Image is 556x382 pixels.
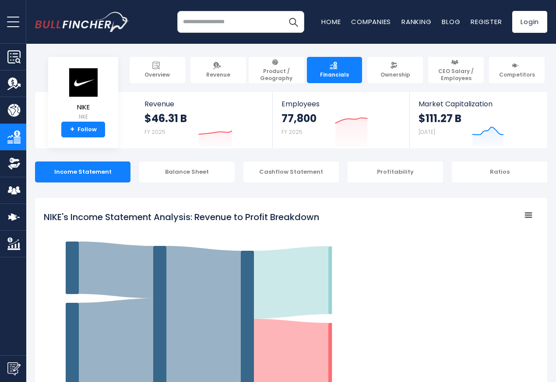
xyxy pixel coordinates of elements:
[68,104,99,111] span: NIKE
[419,128,435,136] small: [DATE]
[7,157,21,170] img: Ownership
[499,71,535,78] span: Competitors
[367,57,423,83] a: Ownership
[243,161,339,182] div: Cashflow Statement
[35,12,129,32] img: bullfincher logo
[432,68,480,81] span: CEO Salary / Employees
[190,57,246,83] a: Revenue
[282,112,317,125] strong: 77,800
[419,112,461,125] strong: $111.27 B
[144,71,170,78] span: Overview
[512,11,547,33] a: Login
[144,100,264,108] span: Revenue
[130,57,185,83] a: Overview
[206,71,230,78] span: Revenue
[489,57,545,83] a: Competitors
[44,211,319,223] tspan: NIKE's Income Statement Analysis: Revenue to Profit Breakdown
[452,161,547,182] div: Ratios
[35,12,129,32] a: Go to homepage
[348,161,443,182] div: Profitability
[253,68,300,81] span: Product / Geography
[61,122,105,137] a: +Follow
[273,92,409,148] a: Employees 77,800 FY 2025
[321,17,341,26] a: Home
[428,57,484,83] a: CEO Salary / Employees
[68,113,99,121] small: NKE
[136,92,273,148] a: Revenue $46.31 B FY 2025
[320,71,349,78] span: Financials
[35,161,130,182] div: Income Statement
[401,17,431,26] a: Ranking
[282,11,304,33] button: Search
[351,17,391,26] a: Companies
[70,126,74,133] strong: +
[442,17,460,26] a: Blog
[380,71,410,78] span: Ownership
[139,161,235,182] div: Balance Sheet
[307,57,362,83] a: Financials
[67,67,99,122] a: NIKE NKE
[282,128,303,136] small: FY 2025
[419,100,538,108] span: Market Capitalization
[144,112,187,125] strong: $46.31 B
[144,128,165,136] small: FY 2025
[249,57,304,83] a: Product / Geography
[282,100,400,108] span: Employees
[410,92,546,148] a: Market Capitalization $111.27 B [DATE]
[471,17,502,26] a: Register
